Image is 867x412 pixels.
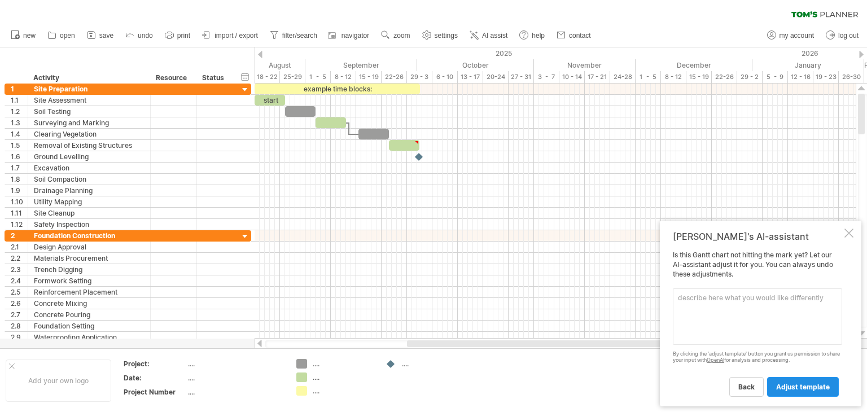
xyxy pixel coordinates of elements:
a: OpenAI [707,357,724,363]
a: navigator [326,28,373,43]
a: settings [419,28,461,43]
div: Status [202,72,227,84]
div: 2.5 [11,287,28,297]
div: Trench Digging [34,264,144,275]
div: Soil Testing [34,106,144,117]
div: .... [313,372,374,382]
div: Site Preparation [34,84,144,94]
div: 5 - 9 [763,71,788,83]
div: Foundation Construction [34,230,144,241]
a: my account [764,28,817,43]
span: contact [569,32,591,40]
div: Project: [124,359,186,369]
div: Concrete Pouring [34,309,144,320]
a: zoom [378,28,413,43]
div: [PERSON_NAME]'s AI-assistant [673,231,842,242]
div: Reinforcement Placement [34,287,144,297]
div: 27 - 31 [509,71,534,83]
div: Resource [156,72,190,84]
a: new [8,28,39,43]
div: 1.2 [11,106,28,117]
div: Removal of Existing Structures [34,140,144,151]
a: back [729,377,764,397]
div: Safety Inspection [34,219,144,230]
div: Excavation [34,163,144,173]
span: import / export [214,32,258,40]
div: 1 [11,84,28,94]
div: .... [188,373,283,383]
div: 1.1 [11,95,28,106]
div: 1 - 5 [305,71,331,83]
div: 1.4 [11,129,28,139]
div: 2.4 [11,275,28,286]
div: Activity [33,72,144,84]
span: open [60,32,75,40]
span: AI assist [482,32,507,40]
div: .... [188,359,283,369]
div: Materials Procurement [34,253,144,264]
div: 2.9 [11,332,28,343]
div: Concrete Mixing [34,298,144,309]
span: log out [838,32,859,40]
a: undo [122,28,156,43]
div: 29 - 2 [737,71,763,83]
a: open [45,28,78,43]
div: 8 - 12 [661,71,686,83]
a: adjust template [767,377,839,397]
a: filter/search [267,28,321,43]
div: 3 - 7 [534,71,559,83]
div: 1.9 [11,185,28,196]
div: Ground Levelling [34,151,144,162]
span: filter/search [282,32,317,40]
div: 12 - 16 [788,71,813,83]
span: adjust template [776,383,830,391]
div: 15 - 19 [356,71,382,83]
div: 15 - 19 [686,71,712,83]
div: 25-29 [280,71,305,83]
div: 2 [11,230,28,241]
div: 1.8 [11,174,28,185]
div: Project Number [124,387,186,397]
div: Soil Compaction [34,174,144,185]
div: example time blocks: [255,84,420,94]
a: print [162,28,194,43]
div: 1.7 [11,163,28,173]
div: 13 - 17 [458,71,483,83]
div: Clearing Vegetation [34,129,144,139]
div: 1.10 [11,196,28,207]
div: Utility Mapping [34,196,144,207]
span: my account [780,32,814,40]
span: back [738,383,755,391]
div: December 2025 [636,59,752,71]
div: 29 - 3 [407,71,432,83]
div: October 2025 [417,59,534,71]
div: .... [313,386,374,396]
a: help [516,28,548,43]
a: import / export [199,28,261,43]
div: September 2025 [305,59,417,71]
span: print [177,32,190,40]
div: start [255,95,285,106]
div: Foundation Setting [34,321,144,331]
div: Waterproofing Application [34,332,144,343]
div: 2.3 [11,264,28,275]
div: .... [313,359,374,369]
span: navigator [341,32,369,40]
div: 6 - 10 [432,71,458,83]
div: 24-28 [610,71,636,83]
span: zoom [393,32,410,40]
div: 22-26 [382,71,407,83]
div: 17 - 21 [585,71,610,83]
a: save [84,28,117,43]
div: Formwork Setting [34,275,144,286]
div: .... [402,359,463,369]
div: 8 - 12 [331,71,356,83]
div: 18 - 22 [255,71,280,83]
div: By clicking the 'adjust template' button you grant us permission to share your input with for ana... [673,351,842,363]
div: 20-24 [483,71,509,83]
div: Site Assessment [34,95,144,106]
div: 2.2 [11,253,28,264]
div: Is this Gantt chart not hitting the mark yet? Let our AI-assistant adjust it for you. You can alw... [673,251,842,396]
span: settings [435,32,458,40]
div: 19 - 23 [813,71,839,83]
